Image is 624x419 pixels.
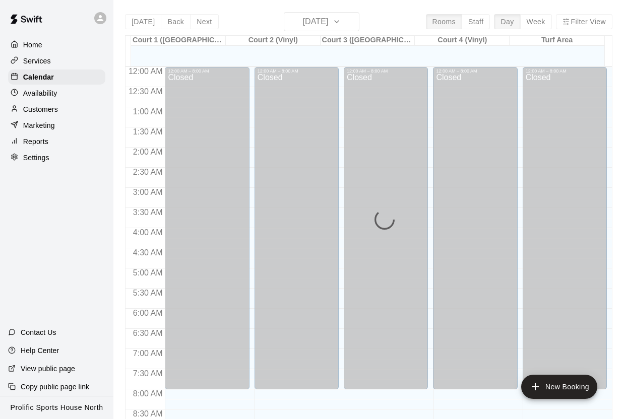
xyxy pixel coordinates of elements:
div: 12:00 AM – 8:00 AM [168,68,246,74]
div: Closed [436,74,514,393]
p: Marketing [23,120,55,130]
p: Settings [23,153,49,163]
span: 6:00 AM [131,309,165,317]
span: 8:30 AM [131,409,165,418]
p: Services [23,56,51,66]
a: Services [8,53,105,68]
div: 12:00 AM – 8:00 AM: Closed [344,67,428,389]
div: Court 3 ([GEOGRAPHIC_DATA]) [321,36,415,45]
span: 3:30 AM [131,208,165,217]
div: 12:00 AM – 8:00 AM [526,68,604,74]
span: 12:30 AM [126,87,165,96]
div: Closed [526,74,604,393]
a: Settings [8,150,105,165]
div: Turf Area [510,36,604,45]
p: Calendar [23,72,54,82]
p: Prolific Sports House North [11,402,103,413]
div: 12:00 AM – 8:00 AM: Closed [165,67,249,389]
div: 12:00 AM – 8:00 AM: Closed [433,67,517,389]
span: 1:30 AM [131,127,165,136]
a: Marketing [8,118,105,133]
p: Contact Us [21,327,56,337]
a: Calendar [8,69,105,85]
a: Customers [8,102,105,117]
p: Home [23,40,42,50]
button: add [521,375,597,399]
div: 12:00 AM – 8:00 AM: Closed [523,67,607,389]
p: Availability [23,88,57,98]
span: 6:30 AM [131,329,165,337]
span: 2:30 AM [131,168,165,176]
div: 12:00 AM – 8:00 AM [258,68,336,74]
span: 7:00 AM [131,349,165,358]
span: 5:00 AM [131,268,165,277]
div: 12:00 AM – 8:00 AM: Closed [255,67,339,389]
span: 8:00 AM [131,389,165,398]
div: Closed [258,74,336,393]
p: Reports [23,136,48,147]
span: 2:00 AM [131,148,165,156]
div: Court 4 (Vinyl) [415,36,510,45]
a: Home [8,37,105,52]
span: 12:00 AM [126,67,165,76]
span: 7:30 AM [131,369,165,378]
p: View public page [21,364,75,374]
div: Court 1 ([GEOGRAPHIC_DATA]) [131,36,226,45]
span: 1:00 AM [131,107,165,116]
a: Availability [8,86,105,101]
div: 12:00 AM – 8:00 AM [436,68,514,74]
div: Court 2 (Vinyl) [226,36,321,45]
span: 3:00 AM [131,188,165,196]
span: 4:00 AM [131,228,165,237]
div: Closed [347,74,425,393]
p: Copy public page link [21,382,89,392]
p: Customers [23,104,58,114]
div: Closed [168,74,246,393]
span: 5:30 AM [131,289,165,297]
p: Help Center [21,345,59,356]
span: 4:30 AM [131,248,165,257]
div: 12:00 AM – 8:00 AM [347,68,425,74]
a: Reports [8,134,105,149]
